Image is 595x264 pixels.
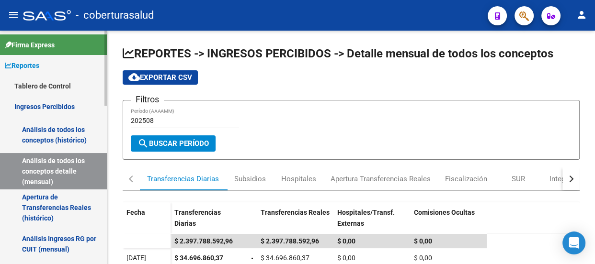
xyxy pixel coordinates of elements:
[281,174,316,184] div: Hospitales
[5,40,55,50] span: Firma Express
[137,138,149,149] mat-icon: search
[147,174,219,184] div: Transferencias Diarias
[126,254,146,262] span: [DATE]
[137,139,209,148] span: Buscar Período
[251,254,255,262] span: =
[128,71,140,83] mat-icon: cloud_download
[8,9,19,21] mat-icon: menu
[261,209,330,216] span: Transferencias Reales
[414,237,432,245] span: $ 0,00
[257,202,333,242] datatable-header-cell: Transferencias Reales
[123,202,171,242] datatable-header-cell: Fecha
[131,135,216,152] button: Buscar Período
[445,174,487,184] div: Fiscalización
[261,237,319,245] span: $ 2.397.788.592,96
[123,70,198,85] button: Exportar CSV
[562,231,585,254] div: Open Intercom Messenger
[174,254,223,262] span: $ 34.696.860,37
[333,202,410,242] datatable-header-cell: Hospitales/Transf. Externas
[414,209,475,216] span: Comisiones Ocultas
[123,47,553,60] span: REPORTES -> INGRESOS PERCIBIDOS -> Detalle mensual de todos los conceptos
[171,202,247,242] datatable-header-cell: Transferencias Diarias
[76,5,154,26] span: - coberturasalud
[128,73,192,82] span: Exportar CSV
[337,209,395,227] span: Hospitales/Transf. Externas
[337,254,355,262] span: $ 0,00
[549,174,585,184] div: Integración
[234,174,266,184] div: Subsidios
[414,254,432,262] span: $ 0,00
[5,60,39,71] span: Reportes
[331,174,431,184] div: Apertura Transferencias Reales
[126,209,145,216] span: Fecha
[174,209,221,227] span: Transferencias Diarias
[410,202,487,242] datatable-header-cell: Comisiones Ocultas
[174,237,233,245] span: $ 2.397.788.592,96
[131,93,164,106] h3: Filtros
[337,237,355,245] span: $ 0,00
[261,254,309,262] span: $ 34.696.860,37
[576,9,587,21] mat-icon: person
[512,174,525,184] div: SUR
